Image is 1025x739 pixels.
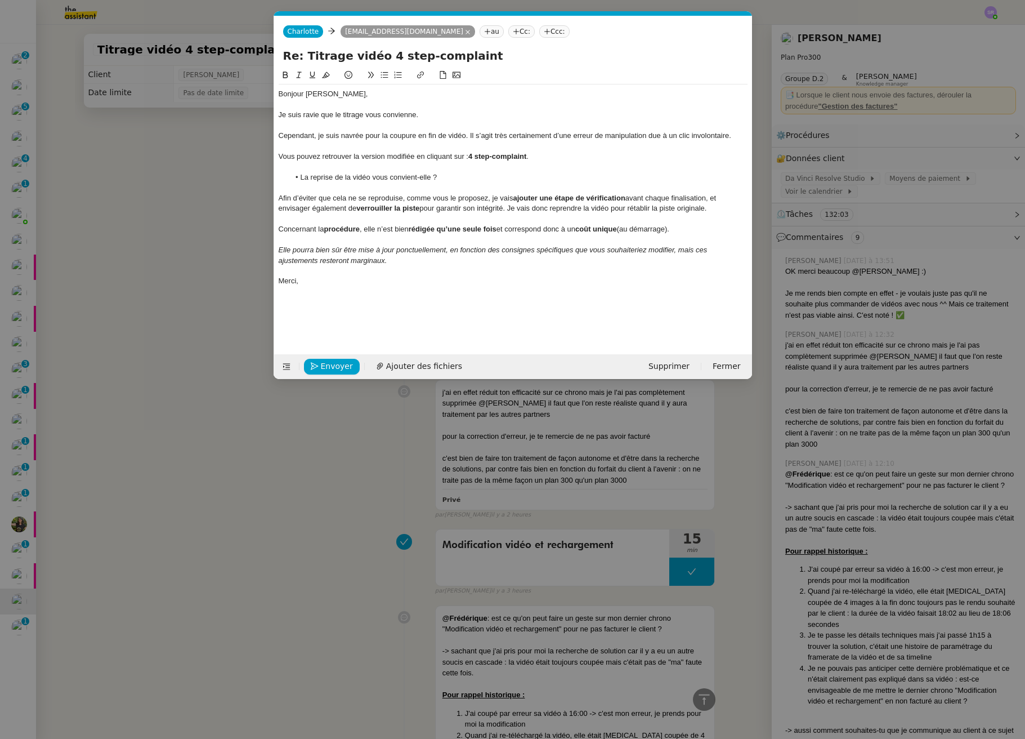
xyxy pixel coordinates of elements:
strong: procédure [324,225,360,233]
strong: rédigée qu’une seule fois [409,225,496,233]
strong: 4 step-complaint [468,152,526,161]
span: Supprimer [648,360,690,373]
button: Fermer [706,359,747,375]
span: Envoyer [321,360,353,373]
strong: ajouter une étape de vérification [513,194,625,202]
span: Charlotte [288,28,319,35]
nz-tag: Ccc: [539,25,570,38]
span: Fermer [713,360,740,373]
button: Supprimer [642,359,696,375]
strong: verrouiller la piste [356,204,419,212]
div: Bonjour [PERSON_NAME], [279,89,748,99]
input: Subject [283,47,743,64]
li: La reprise de la vidéo vous convient-elle ? [289,172,748,182]
nz-tag: Cc: [508,25,535,38]
strong: coût unique [575,225,617,233]
nz-tag: [EMAIL_ADDRESS][DOMAIN_NAME] [341,25,475,38]
div: Concernant la , elle n’est bien et correspond donc à un (au démarrage). [279,224,748,234]
div: Merci, [279,276,748,286]
em: Elle pourra bien sûr être mise à jour ponctuellement, en fonction des consignes spécifiques que v... [279,246,709,264]
div: Afin d’éviter que cela ne se reproduise, comme vous le proposez, je vais avant chaque finalisatio... [279,193,748,214]
span: Ajouter des fichiers [386,360,462,373]
div: Vous pouvez retrouver la version modifiée en cliquant sur : . [279,152,748,162]
nz-tag: au [480,25,504,38]
div: Je suis ravie que le titrage vous convienne. [279,110,748,120]
button: Envoyer [304,359,360,375]
button: Ajouter des fichiers [369,359,469,375]
div: Cependant, je suis navrée pour la coupure en fin de vidéo. Il s’agit très certainement d’une erre... [279,131,748,141]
